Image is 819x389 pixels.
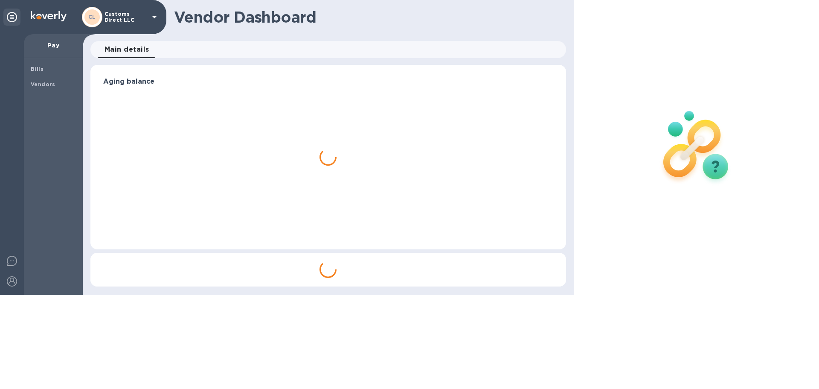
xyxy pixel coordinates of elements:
b: CL [88,14,96,20]
img: Logo [31,11,67,21]
b: Bills [31,66,44,72]
p: Pay [31,41,76,50]
span: Main details [105,44,149,56]
div: Unpin categories [3,9,20,26]
p: Customs Direct LLC [105,11,147,23]
b: Vendors [31,81,55,88]
h3: Aging balance [103,78,553,86]
h1: Vendor Dashboard [174,8,560,26]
